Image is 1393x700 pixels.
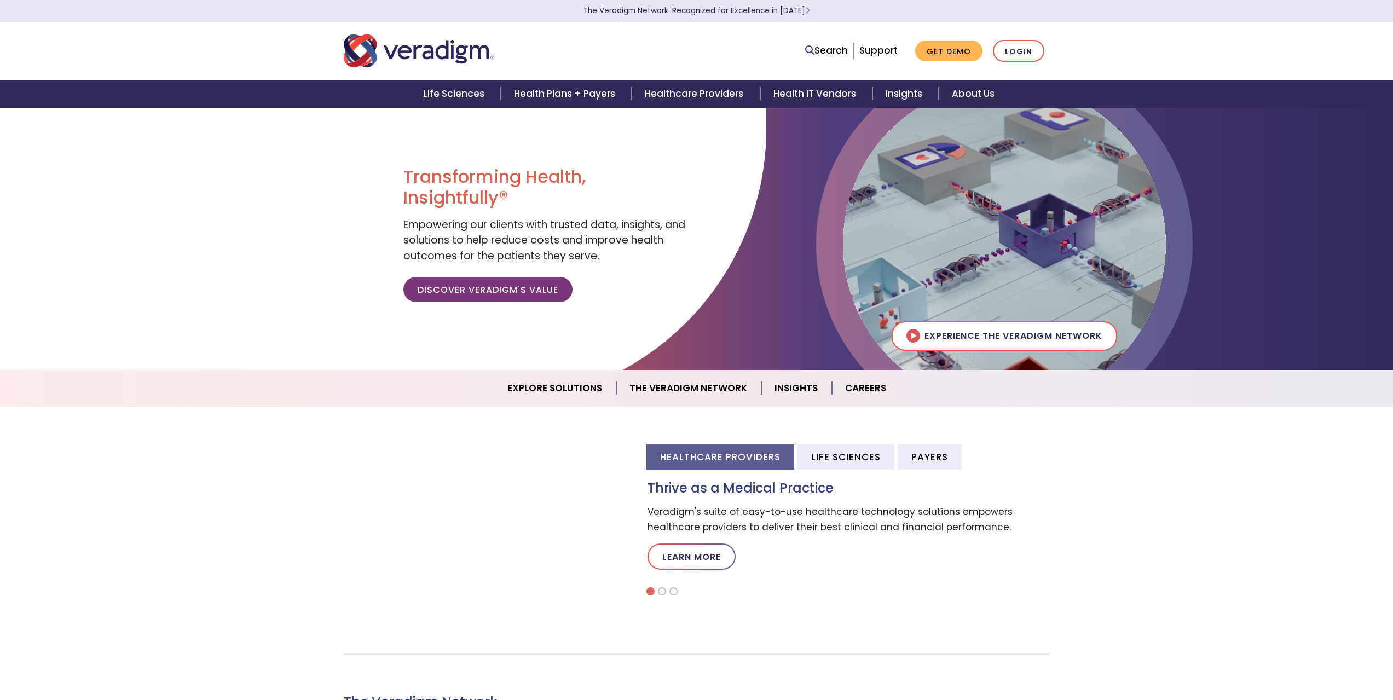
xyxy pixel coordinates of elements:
[872,80,939,108] a: Insights
[403,166,688,209] h1: Transforming Health, Insightfully®
[939,80,1008,108] a: About Us
[648,543,736,570] a: Learn More
[344,33,494,69] img: Veradigm logo
[760,80,872,108] a: Health IT Vendors
[915,41,982,62] a: Get Demo
[501,80,632,108] a: Health Plans + Payers
[797,444,894,469] li: Life Sciences
[410,80,501,108] a: Life Sciences
[403,217,685,263] span: Empowering our clients with trusted data, insights, and solutions to help reduce costs and improv...
[805,43,848,58] a: Search
[646,444,794,469] li: Healthcare Providers
[832,374,899,402] a: Careers
[805,5,810,16] span: Learn More
[761,374,832,402] a: Insights
[403,277,573,302] a: Discover Veradigm's Value
[632,80,760,108] a: Healthcare Providers
[859,44,898,57] a: Support
[616,374,761,402] a: The Veradigm Network
[898,444,962,469] li: Payers
[993,40,1044,62] a: Login
[648,481,1050,496] h3: Thrive as a Medical Practice
[648,505,1050,534] p: Veradigm's suite of easy-to-use healthcare technology solutions empowers healthcare providers to ...
[494,374,616,402] a: Explore Solutions
[583,5,810,16] a: The Veradigm Network: Recognized for Excellence in [DATE]Learn More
